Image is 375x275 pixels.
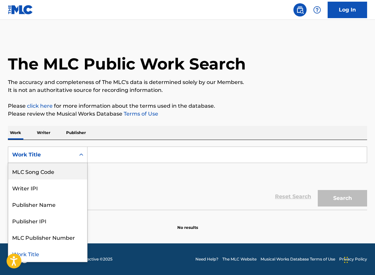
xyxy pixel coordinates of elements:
p: No results [177,217,198,231]
div: Publisher Name [8,196,87,212]
a: Log In [328,2,367,18]
iframe: Chat Widget [342,243,375,275]
a: Privacy Policy [339,256,367,262]
p: Please review the Musical Works Database [8,110,367,118]
div: Writer IPI [8,179,87,196]
p: Publisher [64,126,88,140]
a: Musical Works Database Terms of Use [261,256,335,262]
img: help [313,6,321,14]
a: Terms of Use [122,111,158,117]
p: Work [8,126,23,140]
div: Help [311,3,324,16]
img: MLC Logo [8,5,33,14]
div: MLC Song Code [8,163,87,179]
p: It is not an authoritative source for recording information. [8,86,367,94]
form: Search Form [8,147,367,210]
a: The MLC Website [222,256,257,262]
p: Writer [35,126,52,140]
p: Please for more information about the terms used in the database. [8,102,367,110]
p: The accuracy and completeness of The MLC's data is determined solely by our Members. [8,78,367,86]
div: Drag [344,250,348,270]
a: Public Search [293,3,307,16]
div: Work Title [8,245,87,262]
div: MLC Publisher Number [8,229,87,245]
a: click here [27,103,53,109]
h1: The MLC Public Work Search [8,54,246,74]
div: Publisher IPI [8,212,87,229]
img: search [296,6,304,14]
div: Work Title [12,151,71,159]
a: Need Help? [195,256,218,262]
